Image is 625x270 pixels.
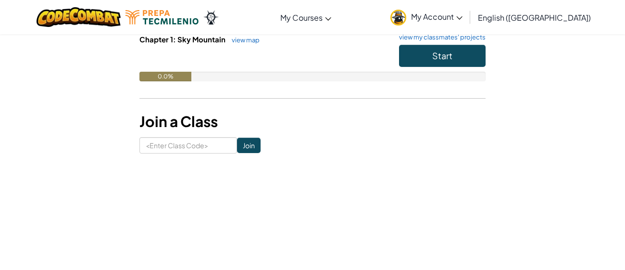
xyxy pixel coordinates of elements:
[139,137,237,154] input: <Enter Class Code>
[227,36,260,44] a: view map
[275,4,336,30] a: My Courses
[411,12,462,22] span: My Account
[139,35,227,44] span: Chapter 1: Sky Mountain
[390,10,406,26] img: avatar
[139,72,191,81] div: 0.0%
[280,13,323,23] span: My Courses
[203,10,219,25] img: Ozaria
[139,111,486,132] h3: Join a Class
[473,4,596,30] a: English ([GEOGRAPHIC_DATA])
[37,7,121,27] img: CodeCombat logo
[125,10,199,25] img: Tecmilenio logo
[432,50,452,61] span: Start
[478,13,591,23] span: English ([GEOGRAPHIC_DATA])
[386,2,467,32] a: My Account
[399,45,486,67] button: Start
[237,138,261,153] input: Join
[394,34,486,40] a: view my classmates' projects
